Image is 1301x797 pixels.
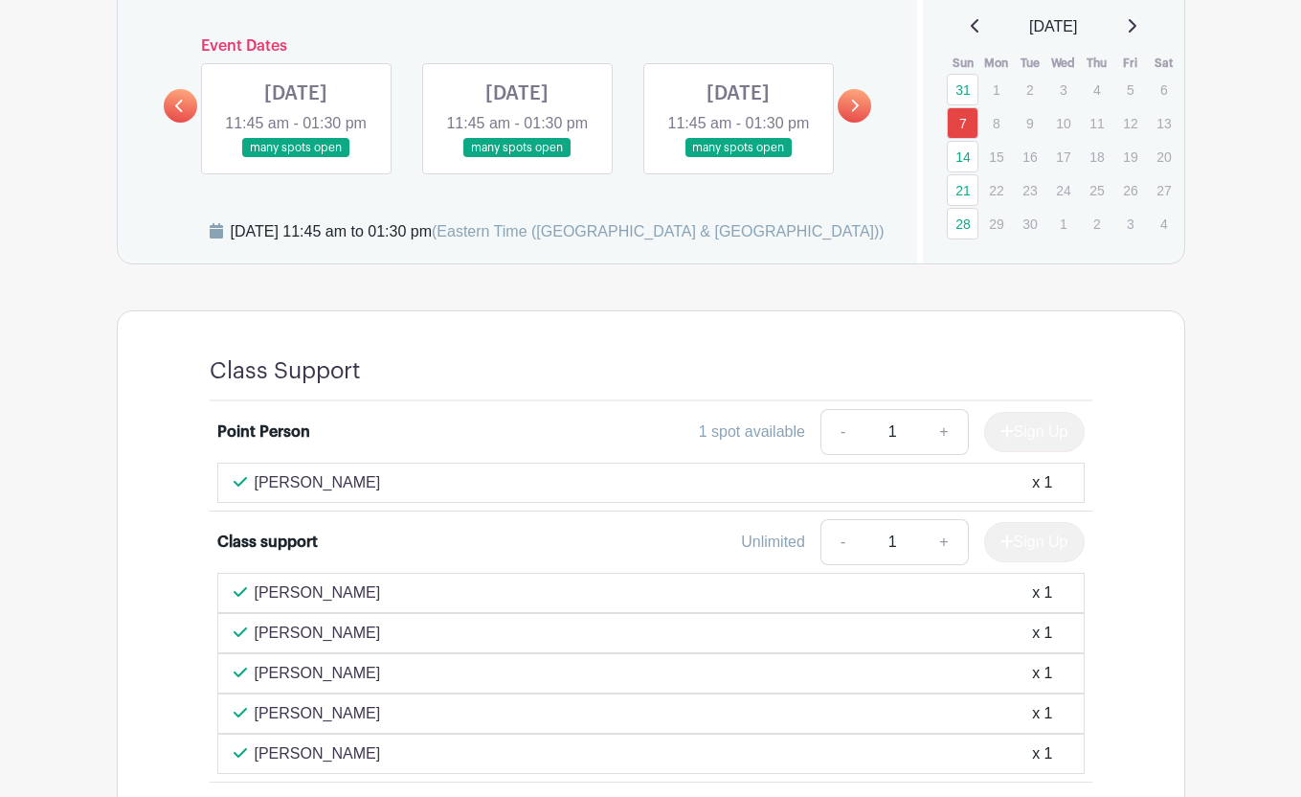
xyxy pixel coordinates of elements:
[1147,54,1180,73] th: Sat
[1014,75,1045,104] p: 2
[1047,175,1079,205] p: 24
[1114,175,1146,205] p: 26
[1013,54,1046,73] th: Tue
[255,622,381,645] p: [PERSON_NAME]
[1032,742,1052,765] div: x 1
[699,421,805,444] div: 1 spot available
[1081,175,1112,205] p: 25
[1032,702,1052,725] div: x 1
[1029,15,1077,38] span: [DATE]
[946,54,979,73] th: Sun
[947,107,978,139] a: 7
[1081,209,1112,239] p: 2
[1047,209,1079,239] p: 1
[217,531,318,554] div: Class support
[980,142,1012,171] p: 15
[255,581,381,604] p: [PERSON_NAME]
[255,471,381,494] p: [PERSON_NAME]
[1047,142,1079,171] p: 17
[1032,662,1052,685] div: x 1
[1081,75,1112,104] p: 4
[1148,108,1179,138] p: 13
[1114,108,1146,138] p: 12
[1032,471,1052,494] div: x 1
[980,75,1012,104] p: 1
[947,74,978,105] a: 31
[1047,108,1079,138] p: 10
[1032,622,1052,645] div: x 1
[1081,108,1112,138] p: 11
[255,662,381,685] p: [PERSON_NAME]
[231,220,885,243] div: [DATE] 11:45 am to 01:30 pm
[1032,581,1052,604] div: x 1
[1014,175,1045,205] p: 23
[255,742,381,765] p: [PERSON_NAME]
[947,174,978,206] a: 21
[1148,75,1179,104] p: 6
[1047,75,1079,104] p: 3
[980,108,1012,138] p: 8
[1148,209,1179,239] p: 4
[1148,175,1179,205] p: 27
[920,519,968,565] a: +
[197,37,839,56] h6: Event Dates
[1080,54,1113,73] th: Thu
[920,409,968,455] a: +
[1113,54,1147,73] th: Fri
[1114,209,1146,239] p: 3
[1014,209,1045,239] p: 30
[820,409,864,455] a: -
[979,54,1013,73] th: Mon
[980,175,1012,205] p: 22
[1114,75,1146,104] p: 5
[1148,142,1179,171] p: 20
[1046,54,1080,73] th: Wed
[1114,142,1146,171] p: 19
[255,702,381,725] p: [PERSON_NAME]
[980,209,1012,239] p: 29
[210,357,361,385] h4: Class Support
[820,519,864,565] a: -
[947,141,978,172] a: 14
[1014,142,1045,171] p: 16
[217,421,310,444] div: Point Person
[1081,142,1112,171] p: 18
[1014,108,1045,138] p: 9
[741,531,805,554] div: Unlimited
[432,223,885,239] span: (Eastern Time ([GEOGRAPHIC_DATA] & [GEOGRAPHIC_DATA]))
[947,208,978,239] a: 28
